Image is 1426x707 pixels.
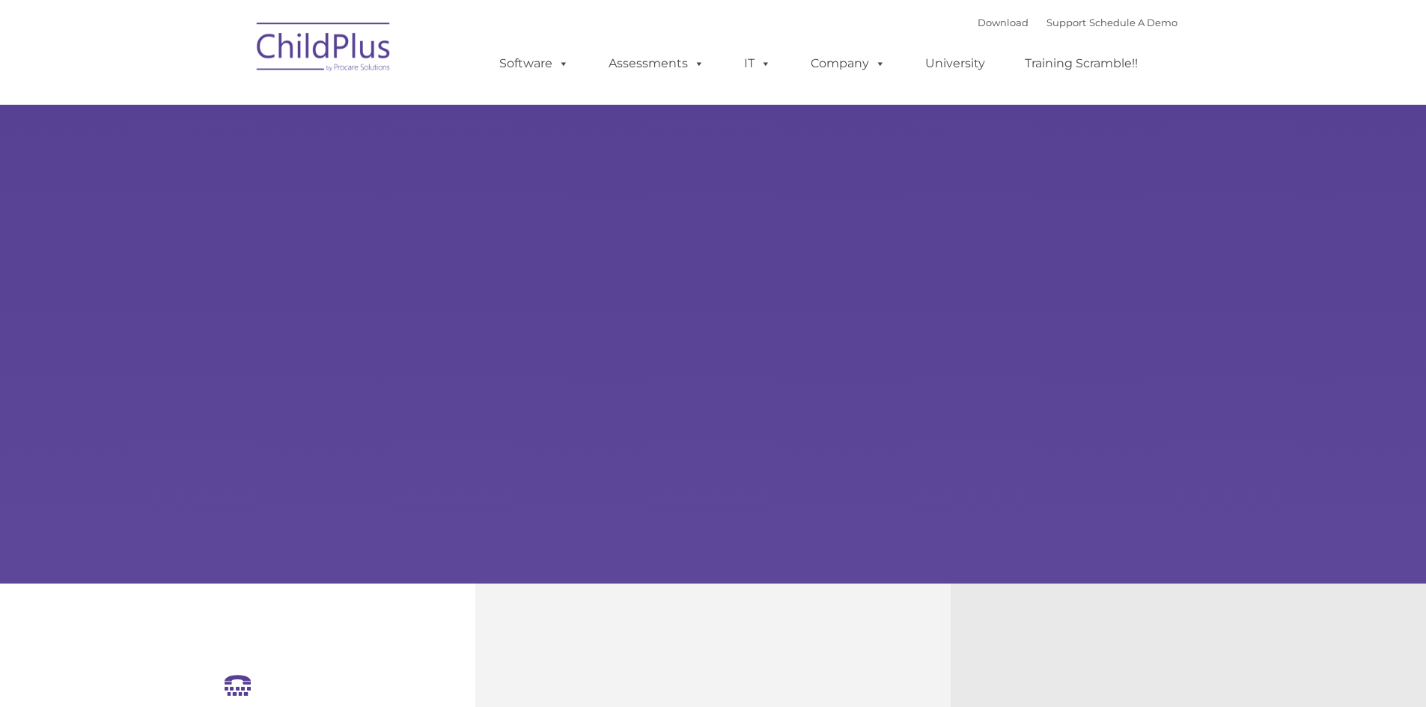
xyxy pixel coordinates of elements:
a: Download [978,16,1029,28]
a: IT [729,49,786,79]
a: Training Scramble!! [1010,49,1153,79]
a: Company [796,49,901,79]
a: Support [1046,16,1086,28]
a: University [910,49,1000,79]
a: Software [484,49,584,79]
a: Assessments [594,49,719,79]
img: ChildPlus by Procare Solutions [249,12,399,87]
font: | [978,16,1177,28]
a: Schedule A Demo [1089,16,1177,28]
